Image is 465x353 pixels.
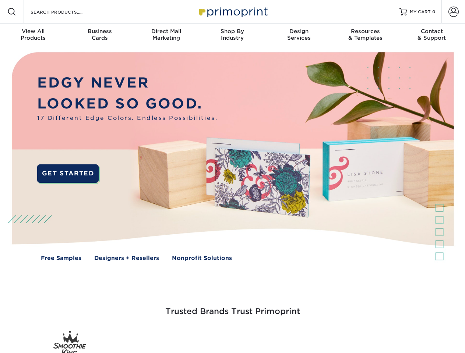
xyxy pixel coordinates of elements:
a: Resources& Templates [332,24,398,47]
a: Direct MailMarketing [133,24,199,47]
img: Amazon [328,343,328,343]
span: 17 Different Edge Colors. Endless Possibilities. [37,114,218,122]
p: LOOKED SO GOOD. [37,93,218,114]
div: Cards [66,28,133,41]
a: Shop ByIndustry [199,24,265,47]
span: 0 [432,9,436,14]
input: SEARCH PRODUCTS..... [30,7,102,16]
img: Goodwill [398,343,398,343]
h3: Trusted Brands Trust Primoprint [17,289,448,325]
a: Free Samples [41,254,81,263]
a: Contact& Support [399,24,465,47]
span: Contact [399,28,465,35]
span: Design [266,28,332,35]
div: Marketing [133,28,199,41]
div: & Templates [332,28,398,41]
p: EDGY NEVER [37,72,218,93]
a: Designers + Resellers [94,254,159,263]
a: DesignServices [266,24,332,47]
a: Nonprofit Solutions [172,254,232,263]
img: Freeform [110,343,111,343]
div: & Support [399,28,465,41]
span: Shop By [199,28,265,35]
a: BusinessCards [66,24,133,47]
span: Business [66,28,133,35]
span: Resources [332,28,398,35]
span: Direct Mail [133,28,199,35]
a: GET STARTED [37,164,99,183]
div: Industry [199,28,265,41]
span: MY CART [410,9,431,15]
img: Primoprint [196,4,270,19]
div: Services [266,28,332,41]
